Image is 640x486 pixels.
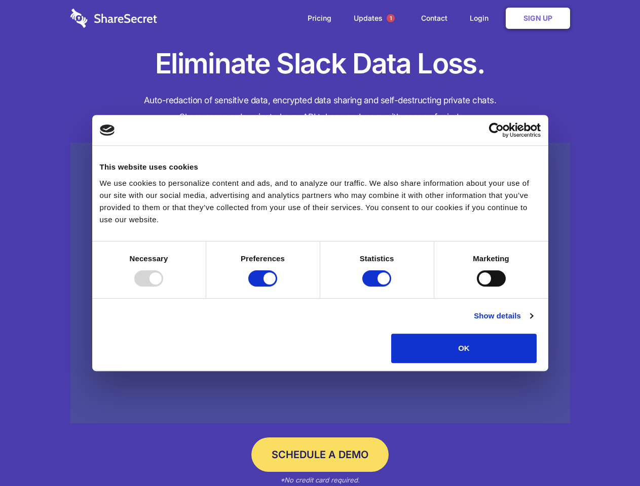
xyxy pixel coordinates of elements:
strong: Preferences [241,254,285,263]
div: This website uses cookies [100,161,541,173]
strong: Necessary [130,254,168,263]
a: Usercentrics Cookiebot - opens in a new window [452,123,541,138]
a: Sign Up [506,8,570,29]
h1: Eliminate Slack Data Loss. [70,46,570,82]
em: *No credit card required. [280,476,360,484]
a: Wistia video thumbnail [70,143,570,424]
strong: Marketing [473,254,509,263]
span: 1 [387,14,395,22]
button: OK [391,334,537,363]
a: Pricing [297,3,342,34]
h4: Auto-redaction of sensitive data, encrypted data sharing and self-destructing private chats. Shar... [70,92,570,126]
div: We use cookies to personalize content and ads, and to analyze our traffic. We also share informat... [100,177,541,226]
a: Show details [474,310,533,322]
a: Schedule a Demo [251,437,389,472]
a: Contact [411,3,458,34]
strong: Statistics [360,254,394,263]
img: logo [100,125,115,136]
a: Login [460,3,504,34]
img: logo-wordmark-white-trans-d4663122ce5f474addd5e946df7df03e33cb6a1c49d2221995e7729f52c070b2.svg [70,9,157,28]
